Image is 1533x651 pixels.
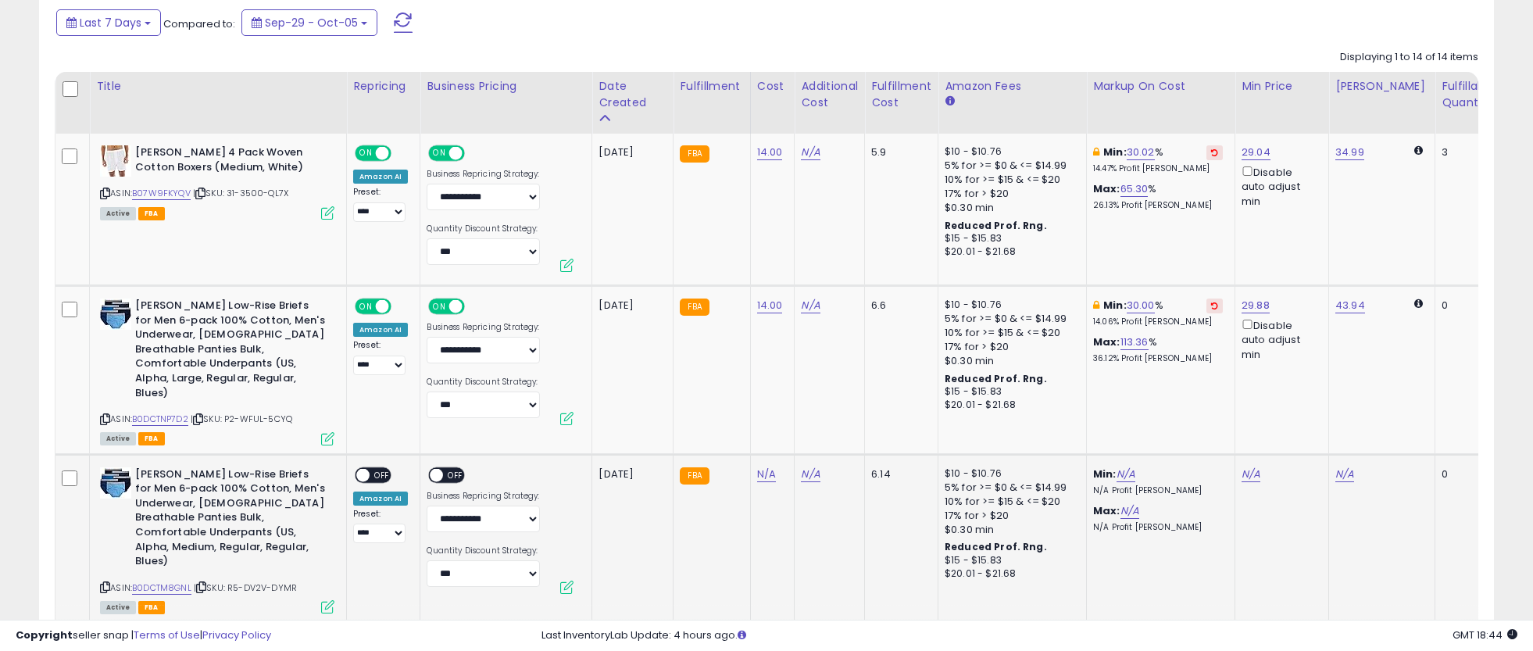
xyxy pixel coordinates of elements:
[945,312,1074,326] div: 5% for >= $0 & <= $14.99
[1093,335,1223,364] div: %
[389,300,414,313] span: OFF
[1093,522,1223,533] p: N/A Profit [PERSON_NAME]
[202,628,271,642] a: Privacy Policy
[135,145,325,178] b: [PERSON_NAME] 4 Pack Woven Cotton Boxers (Medium, White)
[353,340,408,375] div: Preset:
[427,545,540,556] label: Quantity Discount Strategy:
[680,145,709,163] small: FBA
[1093,145,1223,174] div: %
[427,322,540,333] label: Business Repricing Strategy:
[1087,72,1235,134] th: The percentage added to the cost of goods (COGS) that forms the calculator for Min & Max prices.
[1093,181,1120,196] b: Max:
[945,495,1074,509] div: 10% for >= $15 & <= $20
[945,354,1074,368] div: $0.30 min
[757,78,788,95] div: Cost
[1093,299,1223,327] div: %
[100,299,131,330] img: 41lhxwm94iL._SL40_.jpg
[1211,302,1218,309] i: Revert to store-level Min Markup
[132,581,191,595] a: B0DCTM8GNL
[1442,78,1495,111] div: Fulfillable Quantity
[353,492,408,506] div: Amazon AI
[945,78,1080,95] div: Amazon Fees
[1093,467,1117,481] b: Min:
[801,145,820,160] a: N/A
[1242,467,1260,482] a: N/A
[353,78,413,95] div: Repricing
[1242,78,1322,95] div: Min Price
[444,468,469,481] span: OFF
[945,554,1074,567] div: $15 - $15.83
[356,300,376,313] span: ON
[1442,145,1490,159] div: 3
[1414,145,1423,156] i: Calculated using Dynamic Max Price.
[1211,148,1218,156] i: Revert to store-level Min Markup
[1242,163,1317,209] div: Disable auto adjust min
[427,78,585,95] div: Business Pricing
[945,523,1074,537] div: $0.30 min
[1117,467,1135,482] a: N/A
[100,207,136,220] span: All listings currently available for purchase on Amazon
[1093,147,1099,157] i: This overrides the store level min markup for this listing
[945,340,1074,354] div: 17% for > $20
[135,299,325,404] b: [PERSON_NAME] Low-Rise Briefs for Men 6-pack 100% Cotton, Men's Underwear, [DEMOGRAPHIC_DATA] Bre...
[353,187,408,222] div: Preset:
[431,300,450,313] span: ON
[680,299,709,316] small: FBA
[945,372,1047,385] b: Reduced Prof. Rng.
[1093,503,1120,518] b: Max:
[680,78,743,95] div: Fulfillment
[100,601,136,614] span: All listings currently available for purchase on Amazon
[1127,298,1155,313] a: 30.00
[1093,200,1223,211] p: 26.13% Profit [PERSON_NAME]
[945,245,1074,259] div: $20.01 - $21.68
[871,467,926,481] div: 6.14
[353,323,408,337] div: Amazon AI
[1442,467,1490,481] div: 0
[194,581,297,594] span: | SKU: R5-DV2V-DYMR
[871,145,926,159] div: 5.9
[427,169,540,180] label: Business Repricing Strategy:
[945,385,1074,399] div: $15 - $15.83
[389,147,414,160] span: OFF
[757,467,776,482] a: N/A
[1335,467,1354,482] a: N/A
[100,432,136,445] span: All listings currently available for purchase on Amazon
[241,9,377,36] button: Sep-29 - Oct-05
[134,628,200,642] a: Terms of Use
[1335,145,1364,160] a: 34.99
[427,491,540,502] label: Business Repricing Strategy:
[599,78,666,111] div: Date Created
[1414,299,1423,309] i: Calculated using Dynamic Max Price.
[945,201,1074,215] div: $0.30 min
[945,145,1074,159] div: $10 - $10.76
[945,187,1074,201] div: 17% for > $20
[871,78,931,111] div: Fulfillment Cost
[427,224,540,234] label: Quantity Discount Strategy:
[945,232,1074,245] div: $15 - $15.83
[356,147,376,160] span: ON
[945,95,954,109] small: Amazon Fees.
[1093,317,1223,327] p: 14.06% Profit [PERSON_NAME]
[945,540,1047,553] b: Reduced Prof. Rng.
[945,509,1074,523] div: 17% for > $20
[541,628,1517,643] div: Last InventoryLab Update: 4 hours ago.
[1120,181,1149,197] a: 65.30
[353,509,408,544] div: Preset:
[945,219,1047,232] b: Reduced Prof. Rng.
[96,78,340,95] div: Title
[1335,78,1428,95] div: [PERSON_NAME]
[757,145,783,160] a: 14.00
[135,467,325,573] b: [PERSON_NAME] Low-Rise Briefs for Men 6-pack 100% Cotton, Men's Underwear, [DEMOGRAPHIC_DATA] Bre...
[16,628,73,642] strong: Copyright
[100,299,334,444] div: ASIN:
[353,170,408,184] div: Amazon AI
[163,16,235,31] span: Compared to:
[100,145,334,218] div: ASIN:
[1103,298,1127,313] b: Min:
[599,467,661,481] div: [DATE]
[1120,334,1149,350] a: 113.36
[265,15,358,30] span: Sep-29 - Oct-05
[599,299,661,313] div: [DATE]
[945,159,1074,173] div: 5% for >= $0 & <= $14.99
[1442,299,1490,313] div: 0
